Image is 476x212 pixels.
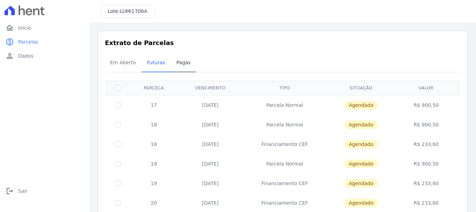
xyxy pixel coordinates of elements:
[106,56,140,70] span: Em Aberto
[18,24,31,31] span: Início
[179,95,242,115] td: [DATE]
[242,174,327,193] td: Financiamento CEF
[395,174,458,193] td: R$ 233,60
[6,187,14,195] i: logout
[345,179,378,188] span: Agendado
[395,95,458,115] td: R$ 900,50
[171,54,196,72] a: Pagas
[345,120,378,129] span: Agendado
[242,95,327,115] td: Parcela Normal
[18,38,38,45] span: Parcelas
[129,174,179,193] td: 19
[395,81,458,95] th: Valor
[105,38,460,47] h3: Extrato de Parcelas
[242,154,327,174] td: Parcela Normal
[129,95,179,115] td: 17
[345,160,378,168] span: Agendado
[6,38,14,46] i: paid
[3,49,86,63] a: personDados
[6,24,14,32] i: home
[3,35,86,49] a: paidParcelas
[328,81,395,95] th: Situação
[143,56,169,70] span: Futuras
[179,81,242,95] th: Vencimento
[242,81,327,95] th: Tipo
[345,199,378,207] span: Agendado
[172,56,195,70] span: Pagas
[105,54,141,72] a: Em Aberto
[6,52,14,60] i: person
[179,134,242,154] td: [DATE]
[395,115,458,134] td: R$ 900,50
[129,115,179,134] td: 18
[242,134,327,154] td: Financiamento CEF
[120,8,147,14] span: LUMI1706A
[179,115,242,134] td: [DATE]
[129,134,179,154] td: 18
[129,154,179,174] td: 19
[179,174,242,193] td: [DATE]
[3,184,86,198] a: logoutSair
[141,54,171,72] a: Futuras
[108,8,147,15] h3: Lote:
[179,154,242,174] td: [DATE]
[242,115,327,134] td: Parcela Normal
[129,81,179,95] th: Parcela
[3,21,86,35] a: homeInício
[345,101,378,109] span: Agendado
[395,154,458,174] td: R$ 900,50
[395,134,458,154] td: R$ 233,60
[18,52,33,59] span: Dados
[345,140,378,148] span: Agendado
[18,188,28,195] span: Sair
